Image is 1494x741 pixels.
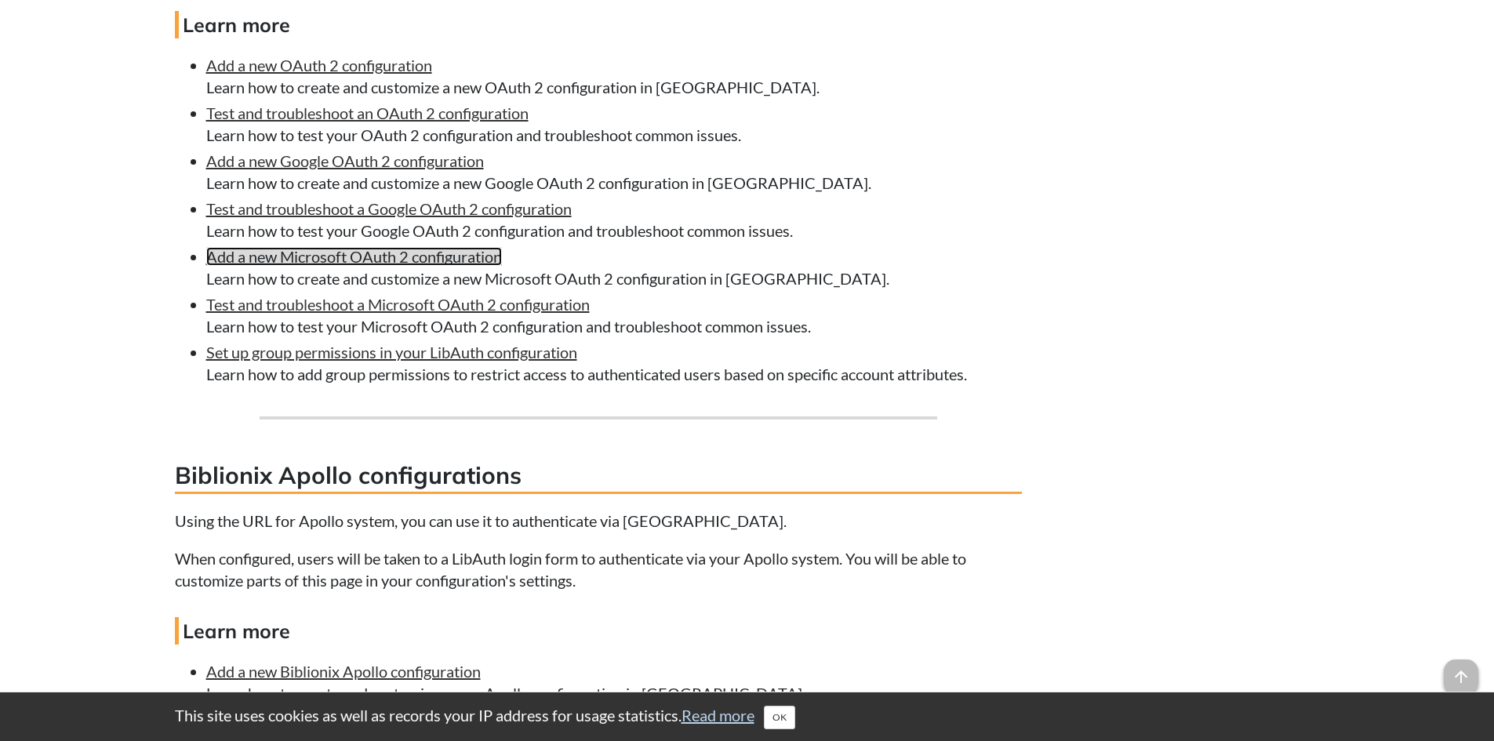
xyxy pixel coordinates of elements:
[682,706,754,725] a: Read more
[206,102,1022,146] li: Learn how to test your OAuth 2 configuration and troubleshoot common issues.
[206,341,1022,385] li: Learn how to add group permissions to restrict access to authenticated users based on specific ac...
[206,662,481,681] a: Add a new Biblionix Apollo configuration
[206,150,1022,194] li: Learn how to create and customize a new Google OAuth 2 configuration in [GEOGRAPHIC_DATA].
[206,343,577,361] a: Set up group permissions in your LibAuth configuration
[206,151,484,170] a: Add a new Google OAuth 2 configuration
[175,617,1022,645] h4: Learn more
[764,706,795,729] button: Close
[1444,659,1478,694] span: arrow_upward
[206,54,1022,98] li: Learn how to create and customize a new OAuth 2 configuration in [GEOGRAPHIC_DATA].
[206,104,529,122] a: Test and troubleshoot an OAuth 2 configuration
[175,459,1022,494] h3: Biblionix Apollo configurations
[175,547,1022,591] p: When configured, users will be taken to a LibAuth login form to authenticate via your Apollo syst...
[175,510,1022,532] p: Using the URL for Apollo system, you can use it to authenticate via [GEOGRAPHIC_DATA].
[175,11,1022,38] h4: Learn more
[206,295,590,314] a: Test and troubleshoot a Microsoft OAuth 2 configuration
[206,199,572,218] a: Test and troubleshoot a Google OAuth 2 configuration
[206,56,432,74] a: Add a new OAuth 2 configuration
[206,198,1022,242] li: Learn how to test your Google OAuth 2 configuration and troubleshoot common issues.
[1444,661,1478,680] a: arrow_upward
[206,293,1022,337] li: Learn how to test your Microsoft OAuth 2 configuration and troubleshoot common issues.
[206,247,502,266] a: Add a new Microsoft OAuth 2 configuration
[206,245,1022,289] li: Learn how to create and customize a new Microsoft OAuth 2 configuration in [GEOGRAPHIC_DATA].
[159,704,1336,729] div: This site uses cookies as well as records your IP address for usage statistics.
[206,660,1022,704] li: Learn how to create and customize a new Apollo configuration in [GEOGRAPHIC_DATA].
